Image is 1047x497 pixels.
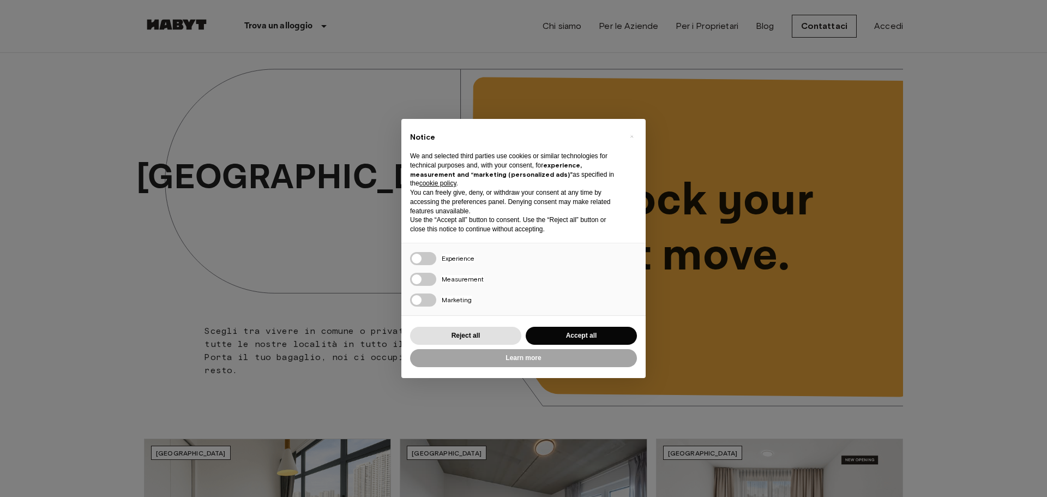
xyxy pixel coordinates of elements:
[410,161,582,178] strong: experience, measurement and “marketing (personalized ads)”
[442,275,484,283] span: Measurement
[410,215,619,234] p: Use the “Accept all” button to consent. Use the “Reject all” button or close this notice to conti...
[410,327,521,345] button: Reject all
[623,128,640,145] button: Close this notice
[410,349,637,367] button: Learn more
[442,296,472,304] span: Marketing
[526,327,637,345] button: Accept all
[442,254,474,262] span: Experience
[410,152,619,188] p: We and selected third parties use cookies or similar technologies for technical purposes and, wit...
[419,179,456,187] a: cookie policy
[410,188,619,215] p: You can freely give, deny, or withdraw your consent at any time by accessing the preferences pane...
[410,132,619,143] h2: Notice
[630,130,634,143] span: ×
